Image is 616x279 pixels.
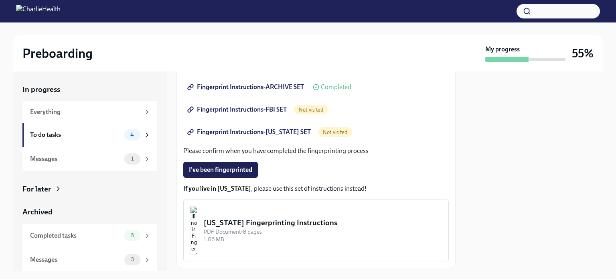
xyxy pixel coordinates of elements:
div: Completed tasks [30,231,121,240]
a: Fingerprint Instructions-ARCHIVE SET [183,79,310,95]
h2: Preboarding [22,45,93,61]
a: For later [22,184,157,194]
div: Everything [30,108,140,116]
div: Messages [30,255,121,264]
span: Fingerprint Instructions-ARCHIVE SET [189,83,304,91]
a: Fingerprint Instructions-FBI SET [183,102,292,118]
button: I've been fingerprinted [183,162,258,178]
span: Not visited [294,107,328,113]
p: Please confirm when you have completed the fingerprinting process [183,147,449,155]
span: 6 [126,232,139,238]
a: Messages1 [22,147,157,171]
a: To do tasks4 [22,123,157,147]
span: 0 [126,257,139,263]
a: Completed tasks6 [22,224,157,248]
a: Everything [22,101,157,123]
a: Messages0 [22,248,157,272]
a: In progress [22,84,157,95]
span: Completed [321,84,351,90]
p: , please use this set of instructions instead! [183,184,449,193]
div: For later [22,184,51,194]
a: Archived [22,207,157,217]
span: 1 [126,156,138,162]
span: Not visited [318,129,352,135]
div: PDF Document • 8 pages [204,228,442,236]
img: CharlieHealth [16,5,61,18]
span: 4 [126,132,139,138]
div: [US_STATE] Fingerprinting Instructions [204,218,442,228]
strong: My progress [485,45,520,54]
div: To do tasks [30,130,121,139]
div: 1.06 MB [204,236,442,243]
span: I've been fingerprinted [189,166,252,174]
h3: 55% [572,46,594,61]
strong: If you live in [US_STATE] [183,185,251,192]
span: Fingerprint Instructions-FBI SET [189,106,287,114]
a: Fingerprint Instructions-[US_STATE] SET [183,124,316,140]
img: Illinois Fingerprinting Instructions [190,206,197,255]
span: Fingerprint Instructions-[US_STATE] SET [189,128,311,136]
button: [US_STATE] Fingerprinting InstructionsPDF Document•8 pages1.06 MB [183,200,449,261]
div: Messages [30,155,121,163]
